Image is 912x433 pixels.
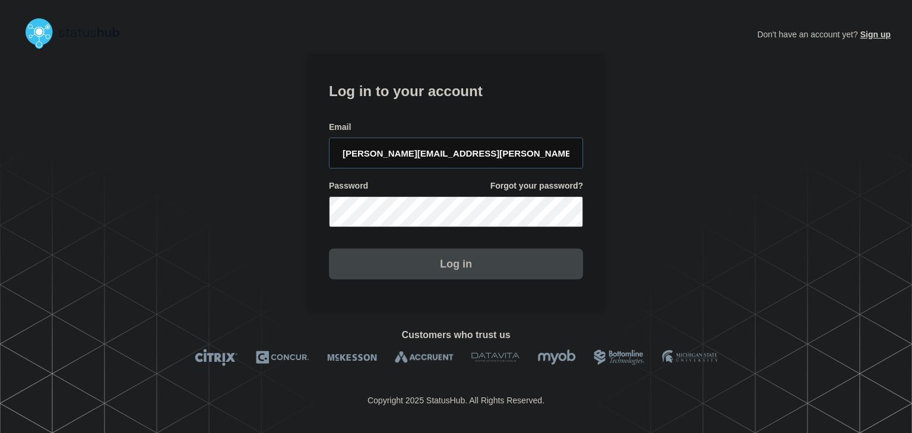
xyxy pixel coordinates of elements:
[858,30,891,39] a: Sign up
[329,249,583,279] button: Log in
[537,349,576,366] img: myob logo
[327,349,377,366] img: McKesson logo
[490,180,583,192] a: Forgot your password?
[395,349,454,366] img: Accruent logo
[757,20,891,49] p: Don't have an account yet?
[195,349,238,366] img: Citrix logo
[329,138,583,168] input: email input
[329,180,368,192] span: Password
[594,349,644,366] img: Bottomline logo
[329,79,583,101] h1: Log in to your account
[21,14,134,52] img: StatusHub logo
[329,122,351,133] span: Email
[662,349,717,366] img: MSU logo
[21,330,891,340] h2: Customers who trust us
[256,349,309,366] img: Concur logo
[368,396,544,405] p: Copyright 2025 StatusHub. All Rights Reserved.
[471,349,520,366] img: DataVita logo
[329,196,583,227] input: password input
